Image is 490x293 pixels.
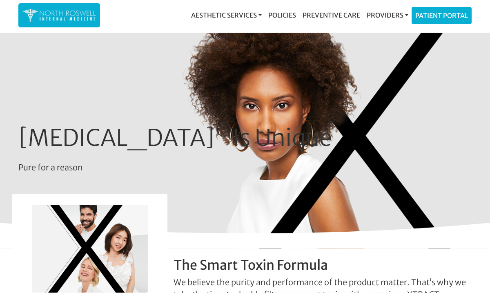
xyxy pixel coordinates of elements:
[215,121,233,142] sup: ®
[363,7,412,23] a: Providers
[18,124,439,152] h1: [MEDICAL_DATA] Is Unique
[188,7,265,23] a: Aesthetic Services
[299,7,363,23] a: Preventive Care
[22,7,96,23] img: North Roswell Internal Medicine
[174,257,472,273] h2: The Smart Toxin Formula
[412,7,471,24] a: Patient Portal
[265,7,299,23] a: Policies
[18,161,439,174] p: Pure for a reason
